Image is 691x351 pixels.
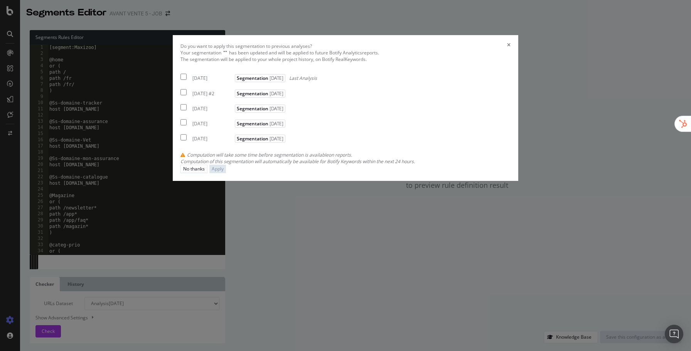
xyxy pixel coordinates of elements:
[235,89,285,98] span: Segmentation
[180,158,511,165] div: Computation of this segmentation will automatically be available for Botify Keywords within the n...
[235,105,285,113] span: Segmentation
[235,135,285,143] span: Segmentation
[507,43,511,49] div: times
[173,35,518,181] div: modal
[192,105,233,112] div: [DATE]
[209,165,226,173] button: Apply
[192,75,233,81] div: [DATE]
[183,165,205,172] div: No thanks
[187,152,352,158] span: Computation will take some time before segmentation is available on reports.
[268,120,283,127] span: [DATE]
[180,165,207,173] button: No thanks
[268,105,283,112] span: [DATE]
[223,49,227,56] span: " "
[180,49,511,62] div: Your segmentation has been updated and will be applied to future Botify Analytics reports.
[268,75,283,81] span: [DATE]
[212,165,224,172] div: Apply
[268,135,283,142] span: [DATE]
[192,120,233,127] div: [DATE]
[180,56,511,62] div: The segmentation will be applied to your whole project history, on Botify RealKeywords.
[192,90,233,97] div: [DATE] #2
[192,135,233,142] div: [DATE]
[235,120,285,128] span: Segmentation
[268,90,283,97] span: [DATE]
[180,43,312,49] div: Do you want to apply this segmentation to previous analyses?
[289,75,317,81] span: Last Analysis
[665,325,683,343] div: Open Intercom Messenger
[235,74,285,82] span: Segmentation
